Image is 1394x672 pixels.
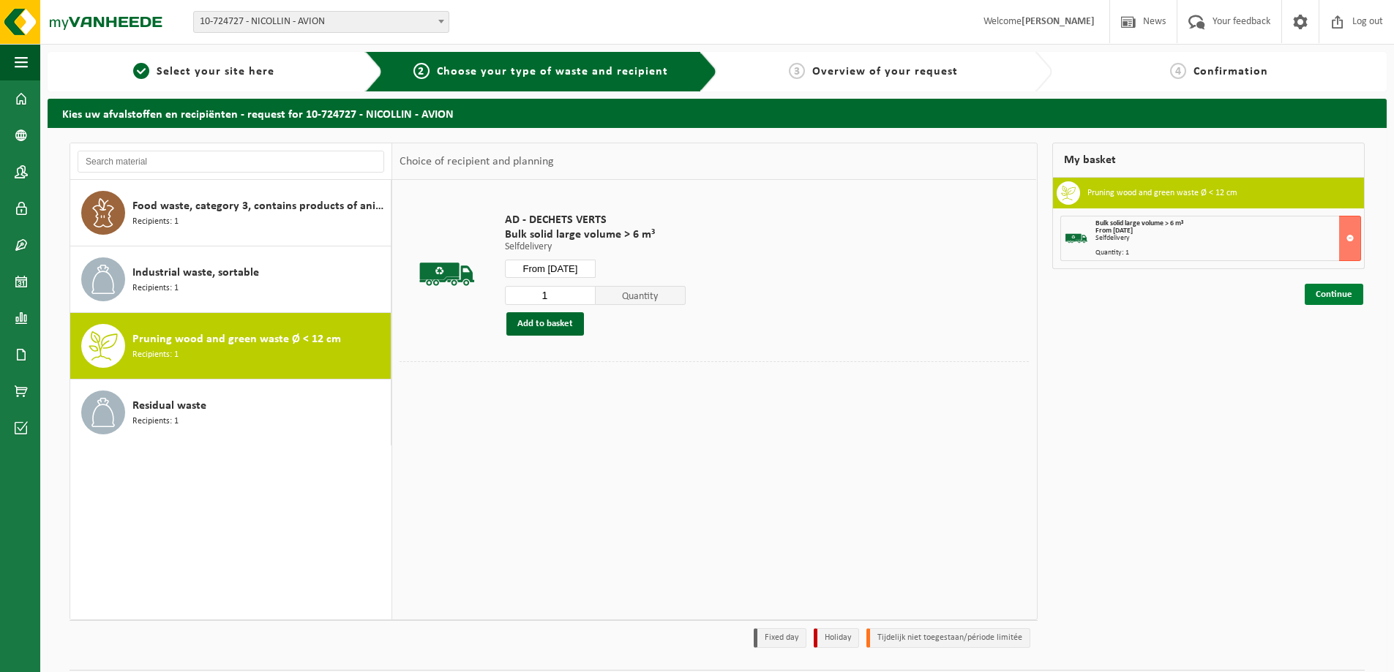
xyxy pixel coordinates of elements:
span: 10-724727 - NICOLLIN - AVION [194,12,449,32]
a: 1Select your site here [55,63,353,80]
h2: Kies uw afvalstoffen en recipiënten - request for 10-724727 - NICOLLIN - AVION [48,99,1387,127]
span: 10-724727 - NICOLLIN - AVION [193,11,449,33]
li: Holiday [814,628,859,648]
div: Quantity: 1 [1095,249,1361,257]
span: Pruning wood and green waste Ø < 12 cm [132,331,341,348]
h3: Pruning wood and green waste Ø < 12 cm [1087,181,1237,205]
span: Food waste, category 3, contains products of animal origin, plastic packaging [132,197,387,215]
span: AD - DECHETS VERTS [505,213,686,227]
span: Bulk solid large volume > 6 m³ [505,227,686,242]
span: 2 [413,63,430,79]
span: 1 [133,63,149,79]
span: Recipients: 1 [132,348,179,362]
button: Add to basket [506,312,584,336]
li: Fixed day [754,628,806,648]
a: Continue [1305,284,1363,305]
span: 3 [789,63,805,79]
p: Selfdelivery [505,242,686,252]
div: Choice of recipient and planning [392,143,561,180]
li: Tijdelijk niet toegestaan/période limitée [866,628,1030,648]
button: Industrial waste, sortable Recipients: 1 [70,246,391,313]
div: My basket [1052,143,1365,178]
span: Confirmation [1193,66,1268,78]
span: Quantity [596,286,686,305]
div: Selfdelivery [1095,235,1361,242]
span: 4 [1170,63,1186,79]
span: Recipients: 1 [132,215,179,229]
input: Search material [78,151,384,173]
span: Recipients: 1 [132,282,179,295]
strong: From [DATE] [1095,227,1133,235]
input: Select date [505,260,596,278]
button: Food waste, category 3, contains products of animal origin, plastic packaging Recipients: 1 [70,180,391,246]
span: Residual waste [132,397,206,415]
button: Residual waste Recipients: 1 [70,380,391,445]
button: Pruning wood and green waste Ø < 12 cm Recipients: 1 [70,313,391,380]
span: Industrial waste, sortable [132,264,259,282]
span: Overview of your request [812,66,958,78]
span: Bulk solid large volume > 6 m³ [1095,219,1183,227]
span: Recipients: 1 [132,415,179,429]
span: Select your site here [157,66,274,78]
strong: [PERSON_NAME] [1022,16,1095,27]
span: Choose your type of waste and recipient [437,66,668,78]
